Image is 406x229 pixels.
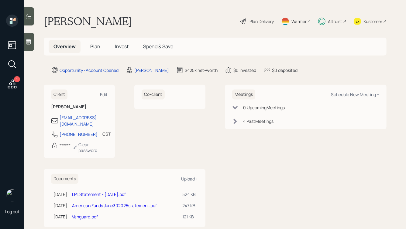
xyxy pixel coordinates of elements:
[100,92,108,97] div: Edit
[249,18,274,25] div: Plan Delivery
[72,214,98,220] a: Vanguard.pdf
[60,67,119,73] div: Opportunity · Account Opened
[51,174,78,184] h6: Documents
[60,131,98,137] div: [PHONE_NUMBER]
[142,89,165,99] h6: Co-client
[102,131,111,137] div: CST
[53,191,67,197] div: [DATE]
[182,214,196,220] div: 121 KB
[272,67,298,73] div: $0 deposited
[14,76,20,82] div: 1
[243,104,285,111] div: 0 Upcoming Meeting s
[6,189,18,201] img: hunter_neumayer.jpg
[90,43,100,50] span: Plan
[328,18,342,25] div: Altruist
[72,203,157,208] a: American Funds June302025statement.pdf
[73,142,108,153] div: Clear password
[53,202,67,209] div: [DATE]
[363,18,382,25] div: Kustomer
[181,176,198,182] div: Upload +
[115,43,129,50] span: Invest
[60,114,108,127] div: [EMAIL_ADDRESS][DOMAIN_NAME]
[72,191,126,197] a: LPL Statement - [DATE].pdf
[331,92,379,97] div: Schedule New Meeting +
[51,104,108,109] h6: [PERSON_NAME]
[243,118,274,124] div: 4 Past Meeting s
[44,15,132,28] h1: [PERSON_NAME]
[53,43,76,50] span: Overview
[185,67,218,73] div: $425k net-worth
[291,18,307,25] div: Warmer
[232,89,255,99] h6: Meetings
[143,43,173,50] span: Spend & Save
[53,214,67,220] div: [DATE]
[51,89,67,99] h6: Client
[5,209,19,214] div: Log out
[134,67,169,73] div: [PERSON_NAME]
[182,191,196,197] div: 524 KB
[233,67,256,73] div: $0 invested
[182,202,196,209] div: 247 KB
